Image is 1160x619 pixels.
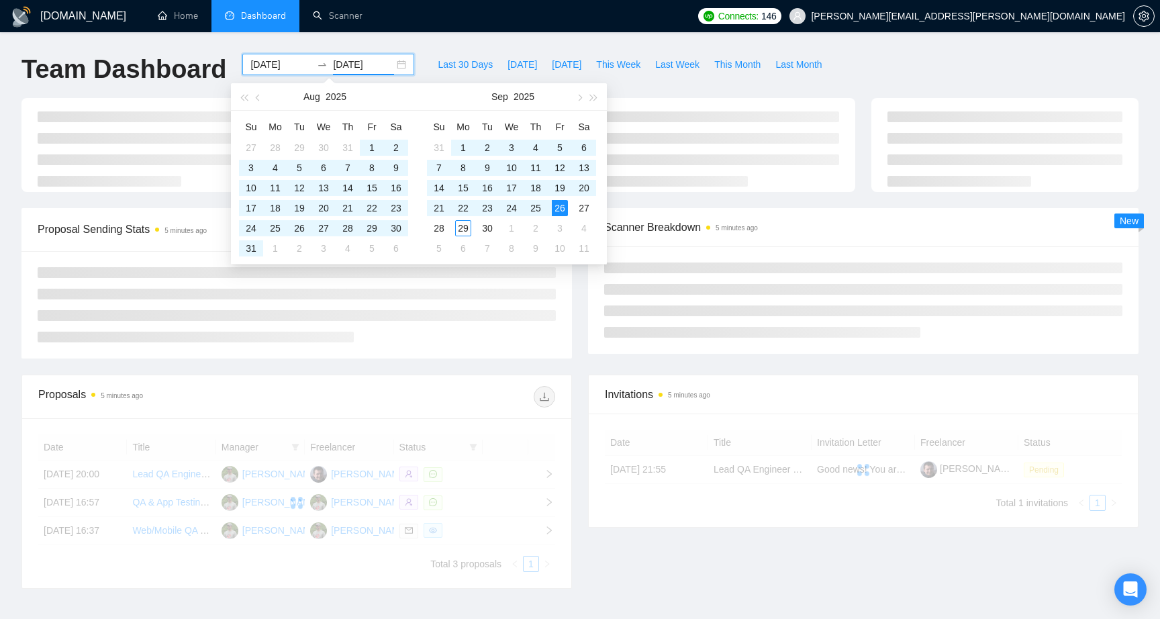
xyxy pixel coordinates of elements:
button: Last Month [768,54,829,75]
div: 2 [291,240,307,256]
input: End date [333,57,394,72]
div: 4 [576,220,592,236]
div: 31 [243,240,259,256]
td: 2025-09-01 [451,138,475,158]
div: 11 [576,240,592,256]
div: 16 [388,180,404,196]
div: 6 [316,160,332,176]
td: 2025-09-05 [360,238,384,258]
td: 2025-09-16 [475,178,499,198]
th: Mo [263,116,287,138]
span: Proposal Sending Stats [38,221,404,238]
div: 6 [455,240,471,256]
td: 2025-08-31 [239,238,263,258]
time: 5 minutes ago [164,227,207,234]
td: 2025-09-06 [384,238,408,258]
button: Sep [491,83,508,110]
button: This Week [589,54,648,75]
button: Aug [303,83,320,110]
td: 2025-07-30 [311,138,336,158]
button: Last Week [648,54,707,75]
th: Mo [451,116,475,138]
div: 10 [503,160,520,176]
div: 22 [364,200,380,216]
button: [DATE] [500,54,544,75]
td: 2025-10-06 [451,238,475,258]
div: Open Intercom Messenger [1114,573,1147,606]
div: 15 [455,180,471,196]
td: 2025-08-26 [287,218,311,238]
th: Fr [360,116,384,138]
span: This Month [714,57,761,72]
td: 2025-09-29 [451,218,475,238]
td: 2025-08-10 [239,178,263,198]
button: 2025 [514,83,534,110]
td: 2025-08-20 [311,198,336,218]
td: 2025-09-06 [572,138,596,158]
span: Last Week [655,57,699,72]
div: 4 [528,140,544,156]
div: 26 [291,220,307,236]
td: 2025-09-02 [287,238,311,258]
td: 2025-08-31 [427,138,451,158]
td: 2025-08-24 [239,218,263,238]
th: Tu [287,116,311,138]
td: 2025-08-01 [360,138,384,158]
td: 2025-09-04 [336,238,360,258]
th: Tu [475,116,499,138]
td: 2025-08-25 [263,218,287,238]
td: 2025-08-28 [336,218,360,238]
td: 2025-07-29 [287,138,311,158]
td: 2025-09-13 [572,158,596,178]
span: This Week [596,57,640,72]
div: 3 [503,140,520,156]
div: 18 [267,200,283,216]
td: 2025-09-27 [572,198,596,218]
div: 23 [479,200,495,216]
td: 2025-09-25 [524,198,548,218]
td: 2025-08-27 [311,218,336,238]
td: 2025-08-22 [360,198,384,218]
div: 29 [455,220,471,236]
td: 2025-08-18 [263,198,287,218]
h1: Team Dashboard [21,54,226,85]
td: 2025-10-10 [548,238,572,258]
div: 3 [552,220,568,236]
div: 17 [503,180,520,196]
th: Fr [548,116,572,138]
div: 17 [243,200,259,216]
td: 2025-08-09 [384,158,408,178]
span: Last 30 Days [438,57,493,72]
div: 24 [503,200,520,216]
div: 12 [291,180,307,196]
div: 27 [243,140,259,156]
span: Invitations [605,386,1122,403]
td: 2025-10-02 [524,218,548,238]
td: 2025-08-16 [384,178,408,198]
td: 2025-08-29 [360,218,384,238]
div: 30 [479,220,495,236]
td: 2025-09-17 [499,178,524,198]
td: 2025-09-20 [572,178,596,198]
td: 2025-09-04 [524,138,548,158]
div: 6 [388,240,404,256]
td: 2025-09-22 [451,198,475,218]
div: 3 [316,240,332,256]
div: 9 [479,160,495,176]
div: 28 [431,220,447,236]
div: 2 [388,140,404,156]
a: homeHome [158,10,198,21]
div: 11 [267,180,283,196]
div: 26 [552,200,568,216]
button: [DATE] [544,54,589,75]
td: 2025-08-04 [263,158,287,178]
span: dashboard [225,11,234,20]
th: Su [427,116,451,138]
td: 2025-10-09 [524,238,548,258]
div: 2 [528,220,544,236]
time: 5 minutes ago [668,391,710,399]
td: 2025-10-07 [475,238,499,258]
time: 5 minutes ago [716,224,758,232]
div: 31 [340,140,356,156]
td: 2025-09-21 [427,198,451,218]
